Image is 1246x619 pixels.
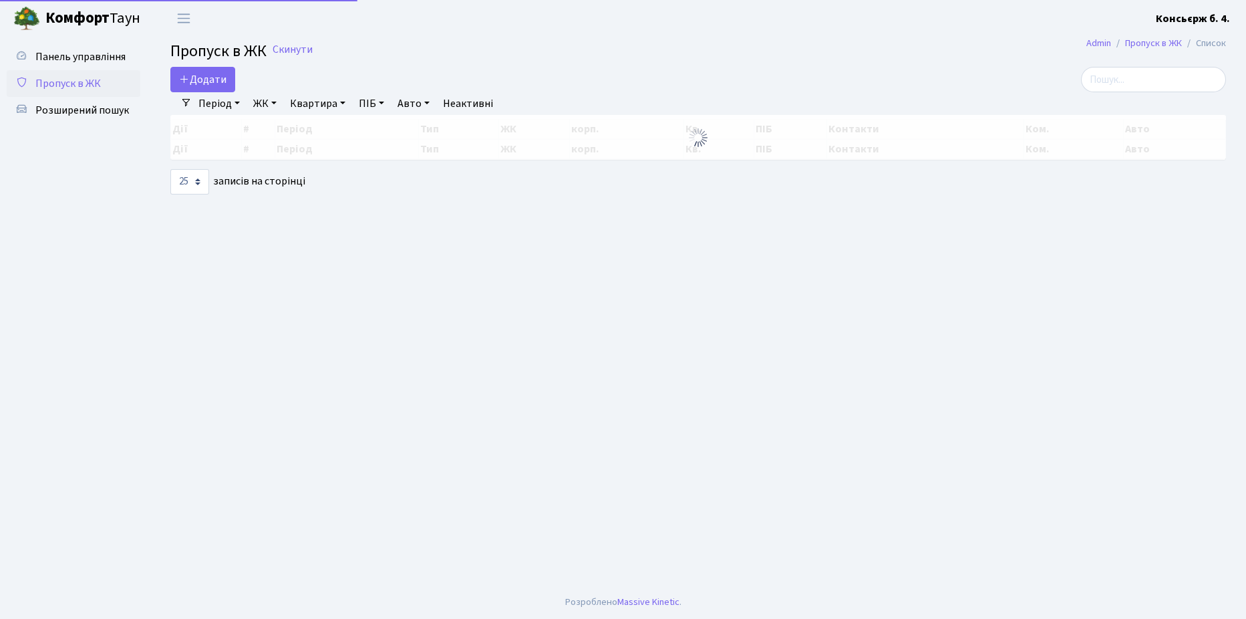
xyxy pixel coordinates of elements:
[170,169,305,195] label: записів на сторінці
[273,43,313,56] a: Скинути
[193,92,245,115] a: Період
[179,72,226,87] span: Додати
[35,103,129,118] span: Розширений пошук
[1156,11,1230,26] b: Консьєрж б. 4.
[45,7,110,29] b: Комфорт
[1081,67,1226,92] input: Пошук...
[170,169,209,195] select: записів на сторінці
[45,7,140,30] span: Таун
[1156,11,1230,27] a: Консьєрж б. 4.
[35,49,126,64] span: Панель управління
[13,5,40,32] img: logo.png
[35,76,101,91] span: Пропуск в ЖК
[248,92,282,115] a: ЖК
[7,43,140,70] a: Панель управління
[7,70,140,97] a: Пропуск в ЖК
[353,92,390,115] a: ПІБ
[687,127,709,148] img: Обробка...
[565,595,681,610] div: Розроблено .
[438,92,498,115] a: Неактивні
[1217,18,1231,31] div: ×
[392,92,435,115] a: Авто
[285,92,351,115] a: Квартира
[170,39,267,63] span: Пропуск в ЖК
[1016,17,1232,49] div: Запис успішно додано.
[7,97,140,124] a: Розширений пошук
[170,67,235,92] a: Додати
[617,595,679,609] a: Massive Kinetic
[167,7,200,29] button: Переключити навігацію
